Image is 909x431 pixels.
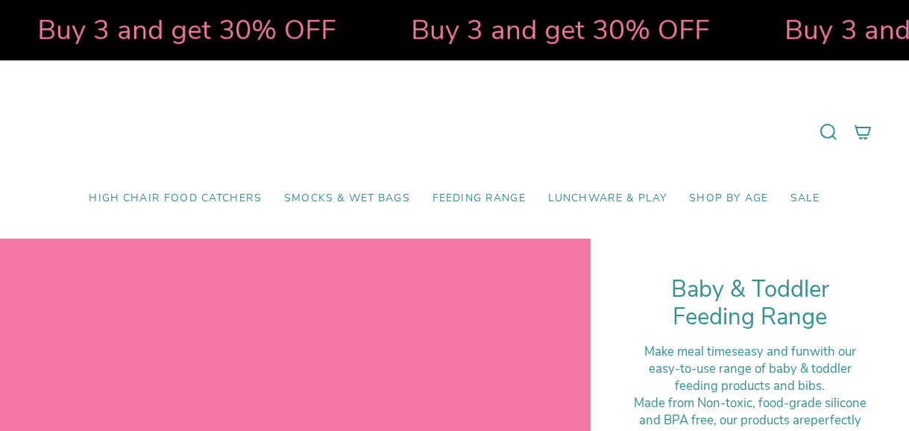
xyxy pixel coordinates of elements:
[779,181,831,216] a: SALE
[790,192,820,205] span: SALE
[421,181,537,216] a: Feeding Range
[407,11,706,48] strong: Buy 3 and get 30% OFF
[78,181,273,216] a: High Chair Food Catchers
[89,192,262,205] span: High Chair Food Catchers
[326,83,583,181] a: Mumma’s Little Helpers
[678,181,779,216] a: Shop by Age
[737,343,810,360] strong: easy and fun
[548,192,667,205] span: Lunchware & Play
[284,192,410,205] span: Smocks & Wet Bags
[628,276,872,332] h1: Baby & Toddler Feeding Range
[628,343,872,394] div: Make meal times with our easy-to-use range of baby & toddler feeding products and bibs.
[273,181,421,216] a: Smocks & Wet Bags
[537,181,678,216] a: Lunchware & Play
[34,11,333,48] strong: Buy 3 and get 30% OFF
[433,192,526,205] span: Feeding Range
[689,192,768,205] span: Shop by Age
